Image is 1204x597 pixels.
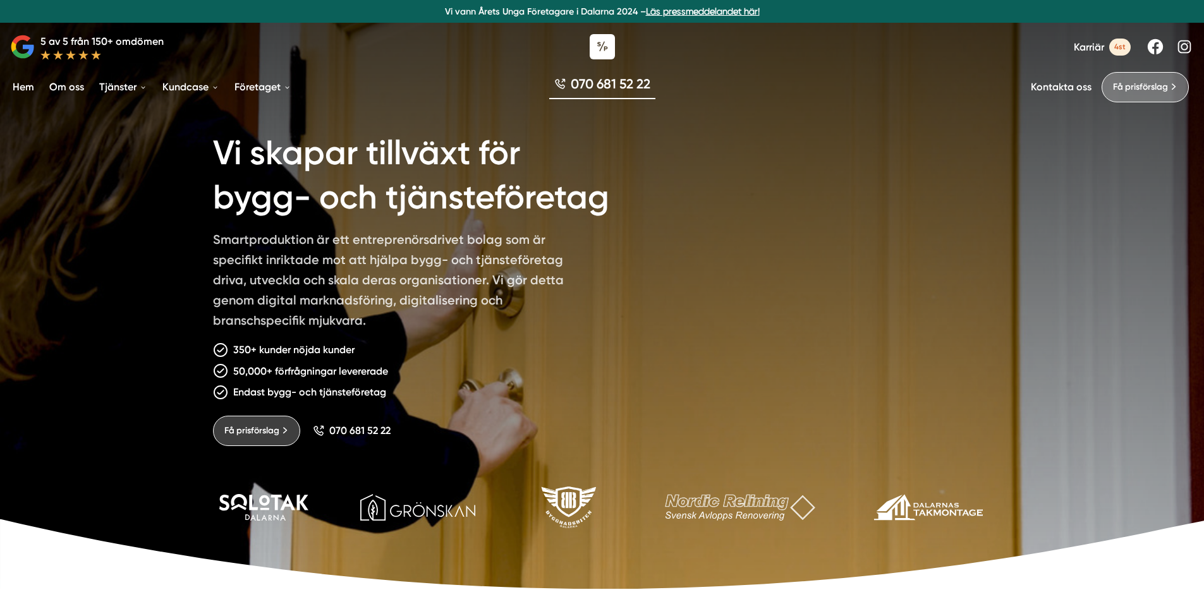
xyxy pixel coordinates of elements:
a: Företaget [232,71,294,103]
span: Få prisförslag [224,424,279,438]
span: 4st [1109,39,1131,56]
a: Hem [10,71,37,103]
span: 070 681 52 22 [571,75,650,93]
h1: Vi skapar tillväxt för bygg- och tjänsteföretag [213,116,655,229]
span: Få prisförslag [1113,80,1168,94]
a: Få prisförslag [1102,72,1189,102]
p: 5 av 5 från 150+ omdömen [40,33,164,49]
p: 50,000+ förfrågningar levererade [233,363,388,379]
a: Få prisförslag [213,416,300,446]
p: Smartproduktion är ett entreprenörsdrivet bolag som är specifikt inriktade mot att hjälpa bygg- o... [213,229,577,335]
span: Karriär [1074,41,1104,53]
p: Vi vann Årets Unga Företagare i Dalarna 2024 – [5,5,1199,18]
a: 070 681 52 22 [549,75,655,99]
a: Tjänster [97,71,150,103]
a: 070 681 52 22 [313,425,391,437]
a: Kontakta oss [1031,81,1092,93]
span: 070 681 52 22 [329,425,391,437]
a: Kundcase [160,71,222,103]
a: Läs pressmeddelandet här! [646,6,760,16]
p: 350+ kunder nöjda kunder [233,342,355,358]
a: Karriär 4st [1074,39,1131,56]
a: Om oss [47,71,87,103]
p: Endast bygg- och tjänsteföretag [233,384,386,400]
